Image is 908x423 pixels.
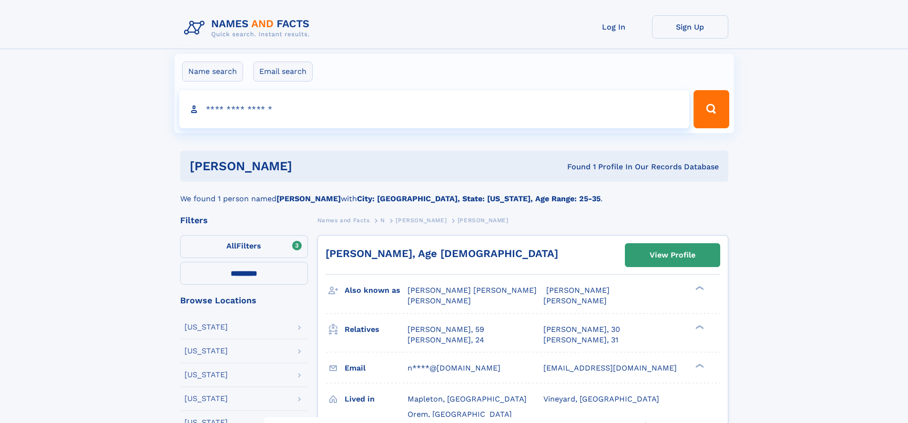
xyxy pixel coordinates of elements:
a: [PERSON_NAME], Age [DEMOGRAPHIC_DATA] [326,248,558,259]
h3: Email [345,360,408,376]
span: [PERSON_NAME] [PERSON_NAME] [408,286,537,295]
button: Search Button [694,90,729,128]
span: Orem, [GEOGRAPHIC_DATA] [408,410,512,419]
span: [PERSON_NAME] [396,217,447,224]
div: ❯ [693,362,704,369]
h1: [PERSON_NAME] [190,160,430,172]
img: Logo Names and Facts [180,15,317,41]
span: N [380,217,385,224]
a: [PERSON_NAME], 59 [408,324,484,335]
h3: Lived in [345,391,408,407]
span: [EMAIL_ADDRESS][DOMAIN_NAME] [543,363,677,372]
a: Names and Facts [317,214,370,226]
b: City: [GEOGRAPHIC_DATA], State: [US_STATE], Age Range: 25-35 [357,194,601,203]
a: [PERSON_NAME], 24 [408,335,484,345]
div: View Profile [650,244,695,266]
div: ❯ [693,324,704,330]
a: [PERSON_NAME], 30 [543,324,620,335]
span: [PERSON_NAME] [546,286,610,295]
div: Filters [180,216,308,225]
span: [PERSON_NAME] [408,296,471,305]
a: Sign Up [652,15,728,39]
div: We found 1 person named with . [180,182,728,205]
label: Filters [180,235,308,258]
h3: Also known as [345,282,408,299]
label: Name search [182,62,243,82]
a: View Profile [625,244,720,267]
div: Browse Locations [180,296,308,305]
div: Found 1 Profile In Our Records Database [429,162,719,172]
input: search input [179,90,690,128]
a: [PERSON_NAME], 31 [543,335,618,345]
span: [PERSON_NAME] [543,296,607,305]
span: [PERSON_NAME] [458,217,509,224]
a: Log In [576,15,652,39]
h3: Relatives [345,321,408,338]
span: Vineyard, [GEOGRAPHIC_DATA] [543,394,659,403]
div: [US_STATE] [184,395,228,402]
label: Email search [253,62,313,82]
span: All [226,241,236,250]
div: [US_STATE] [184,371,228,379]
span: Mapleton, [GEOGRAPHIC_DATA] [408,394,527,403]
a: N [380,214,385,226]
div: ❯ [693,285,704,291]
div: [US_STATE] [184,347,228,355]
a: [PERSON_NAME] [396,214,447,226]
div: [US_STATE] [184,323,228,331]
b: [PERSON_NAME] [276,194,341,203]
